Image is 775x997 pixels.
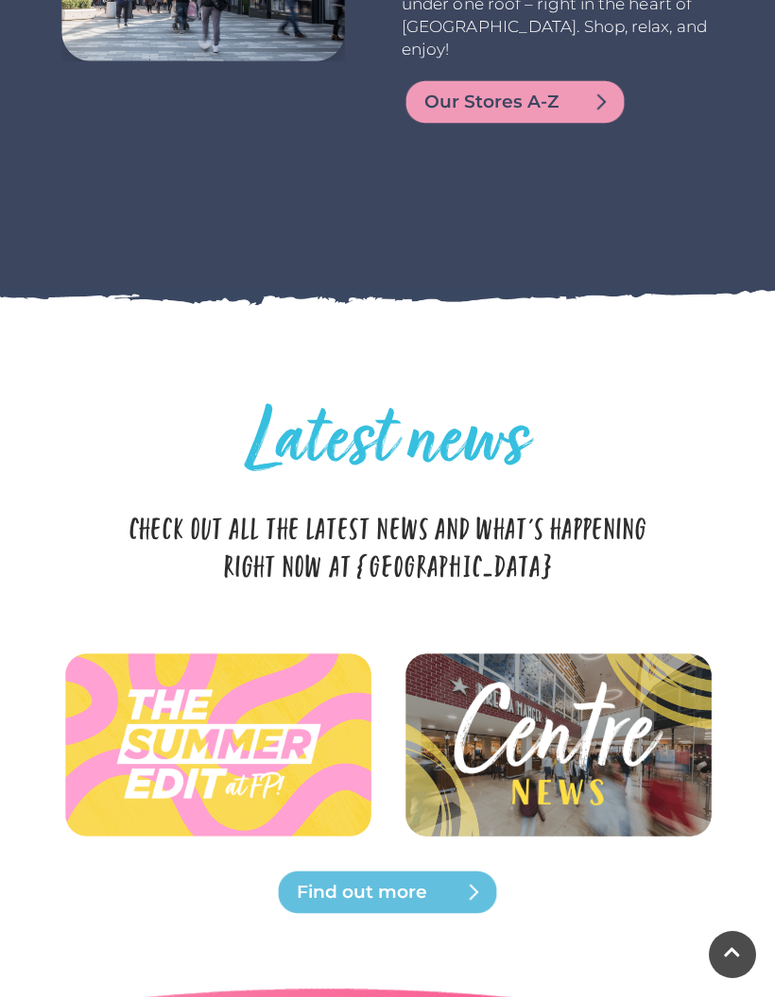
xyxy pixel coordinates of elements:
[402,674,714,814] img: Latest news
[118,398,657,489] h2: Latest news
[297,879,524,905] span: Find out more
[118,508,657,583] p: Check out all the latest news and what's happening right now at [GEOGRAPHIC_DATA]
[424,89,651,115] span: Our Stores A-Z
[61,674,373,814] img: Latest news
[402,651,714,839] img: Latest news
[274,870,501,915] a: Find out more
[402,79,629,125] a: Our Stores A-Z
[61,651,373,839] img: Latest news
